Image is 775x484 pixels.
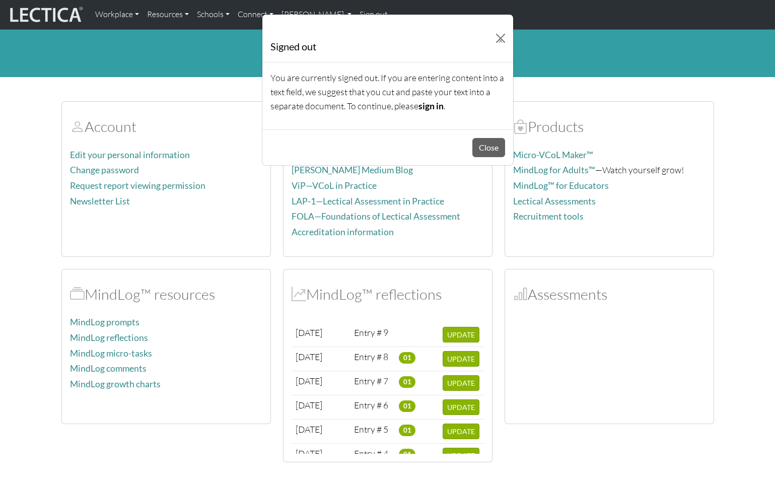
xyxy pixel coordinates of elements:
a: sign in [418,101,444,111]
button: Close [492,30,509,47]
span: × [498,35,503,46]
button: Close [472,138,505,157]
h5: Signed out [270,39,316,54]
p: You are currently signed out. If you are entering content into a text field, we suggest that you ... [270,71,505,113]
